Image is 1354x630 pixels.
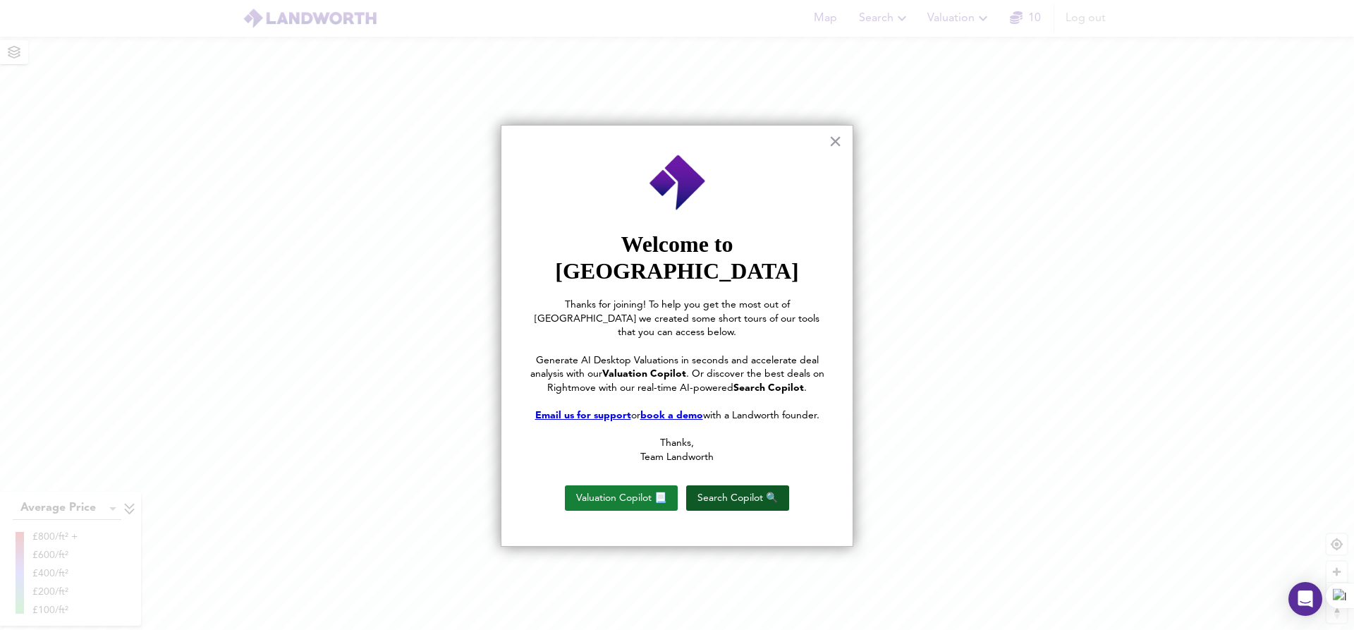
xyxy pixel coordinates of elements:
span: . [804,383,807,393]
span: with a Landworth founder. [703,411,819,420]
a: Email us for support [535,411,631,420]
p: Team Landworth [530,451,824,465]
span: . Or discover the best deals on Rightmove with our real-time AI-powered [547,369,827,393]
button: Valuation Copilot 📃 [565,485,678,511]
span: or [631,411,640,420]
p: Thanks, [530,437,824,451]
p: Thanks for joining! To help you get the most out of [GEOGRAPHIC_DATA] we created some short tours... [530,298,824,340]
img: Employee Photo [648,154,707,212]
div: Open Intercom Messenger [1288,582,1322,616]
button: Search Copilot 🔍 [686,485,789,511]
p: Welcome to [GEOGRAPHIC_DATA] [530,231,824,285]
a: book a demo [640,411,703,420]
strong: Valuation Copilot [602,369,686,379]
span: Generate AI Desktop Valuations in seconds and accelerate deal analysis with our [530,356,822,380]
strong: Search Copilot [733,383,804,393]
button: Close [829,130,842,152]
